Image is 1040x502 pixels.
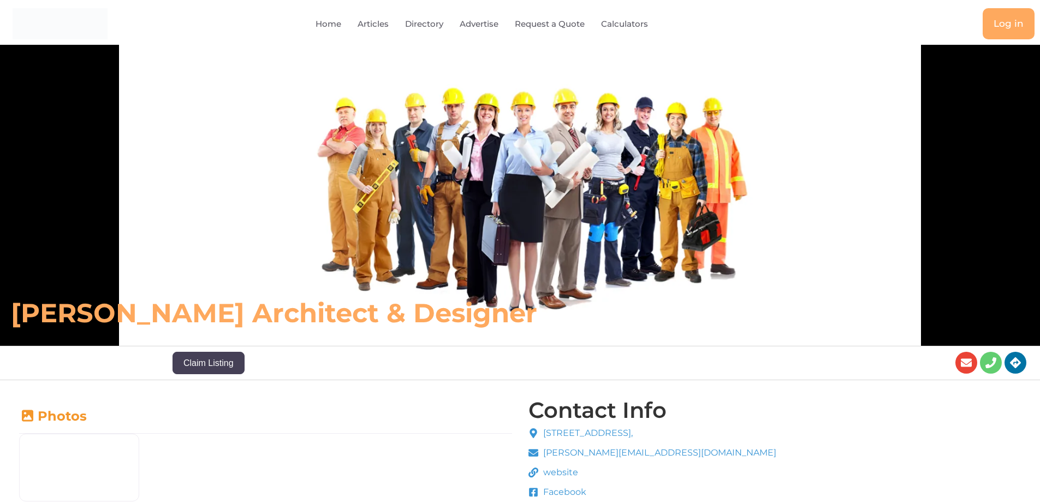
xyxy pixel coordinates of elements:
[540,486,586,499] span: Facebook
[405,11,443,37] a: Directory
[528,399,667,421] h4: Contact Info
[19,408,87,424] a: Photos
[211,11,777,37] nav: Menu
[528,446,777,459] a: [PERSON_NAME][EMAIL_ADDRESS][DOMAIN_NAME]
[540,427,633,440] span: [STREET_ADDRESS],
[515,11,585,37] a: Request a Quote
[11,297,723,329] h6: [PERSON_NAME] Architect & Designer
[601,11,648,37] a: Calculators
[460,11,498,37] a: Advertise
[173,352,245,374] button: Claim Listing
[994,19,1024,28] span: Log in
[358,11,389,37] a: Articles
[540,466,578,479] span: website
[316,11,341,37] a: Home
[20,434,139,501] img: architect
[540,446,776,459] span: [PERSON_NAME][EMAIL_ADDRESS][DOMAIN_NAME]
[983,8,1035,39] a: Log in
